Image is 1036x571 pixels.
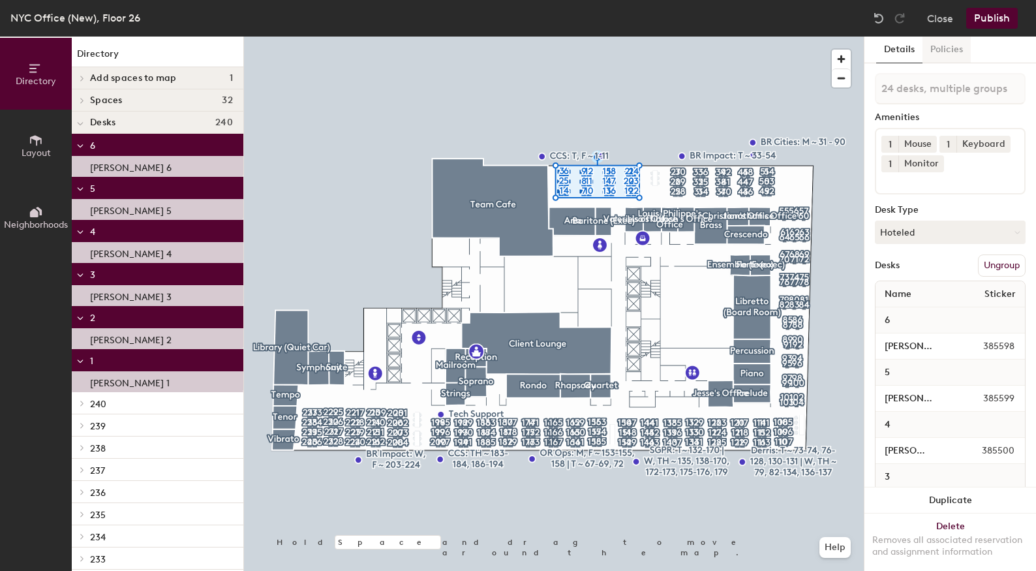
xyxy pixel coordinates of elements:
[956,136,1011,153] div: Keyboard
[878,361,896,384] span: 5
[927,8,953,29] button: Close
[952,339,1022,354] span: 385598
[90,356,93,367] span: 1
[90,140,95,151] span: 6
[878,337,952,356] input: Unnamed desk
[90,73,177,84] span: Add spaces to map
[864,487,1036,514] button: Duplicate
[819,537,851,558] button: Help
[90,288,172,303] p: [PERSON_NAME] 3
[90,226,95,238] span: 4
[90,202,172,217] p: [PERSON_NAME] 5
[881,155,898,172] button: 1
[939,136,956,153] button: 1
[90,270,95,281] span: 3
[90,245,172,260] p: [PERSON_NAME] 4
[889,138,892,151] span: 1
[878,390,952,408] input: Unnamed desk
[922,37,971,63] button: Policies
[872,534,1028,558] div: Removes all associated reservation and assignment information
[16,76,56,87] span: Directory
[878,465,896,489] span: 3
[230,73,233,84] span: 1
[215,117,233,128] span: 240
[90,554,106,565] span: 233
[876,37,922,63] button: Details
[90,510,106,521] span: 235
[90,443,106,454] span: 238
[875,205,1026,215] div: Desk Type
[4,219,68,230] span: Neighborhoods
[90,159,172,174] p: [PERSON_NAME] 6
[966,8,1018,29] button: Publish
[952,392,1022,406] span: 385599
[90,331,172,346] p: [PERSON_NAME] 2
[878,413,897,437] span: 4
[875,112,1026,123] div: Amenities
[90,313,95,324] span: 2
[951,444,1022,458] span: 385500
[947,138,950,151] span: 1
[90,421,106,432] span: 239
[90,465,105,476] span: 237
[978,255,1026,277] button: Ungroup
[90,399,106,410] span: 240
[881,136,898,153] button: 1
[10,10,140,26] div: NYC Office (New), Floor 26
[875,221,1026,244] button: Hoteled
[90,374,170,389] p: [PERSON_NAME] 1
[875,260,900,271] div: Desks
[878,442,951,460] input: Unnamed desk
[22,147,51,159] span: Layout
[90,183,95,194] span: 5
[878,283,918,306] span: Name
[222,95,233,106] span: 32
[898,136,937,153] div: Mouse
[872,12,885,25] img: Undo
[90,117,115,128] span: Desks
[90,532,106,543] span: 234
[978,283,1022,306] span: Sticker
[72,47,243,67] h1: Directory
[878,309,896,332] span: 6
[893,12,906,25] img: Redo
[90,95,123,106] span: Spaces
[898,155,944,172] div: Monitor
[889,157,892,171] span: 1
[90,487,106,499] span: 236
[864,514,1036,571] button: DeleteRemoves all associated reservation and assignment information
